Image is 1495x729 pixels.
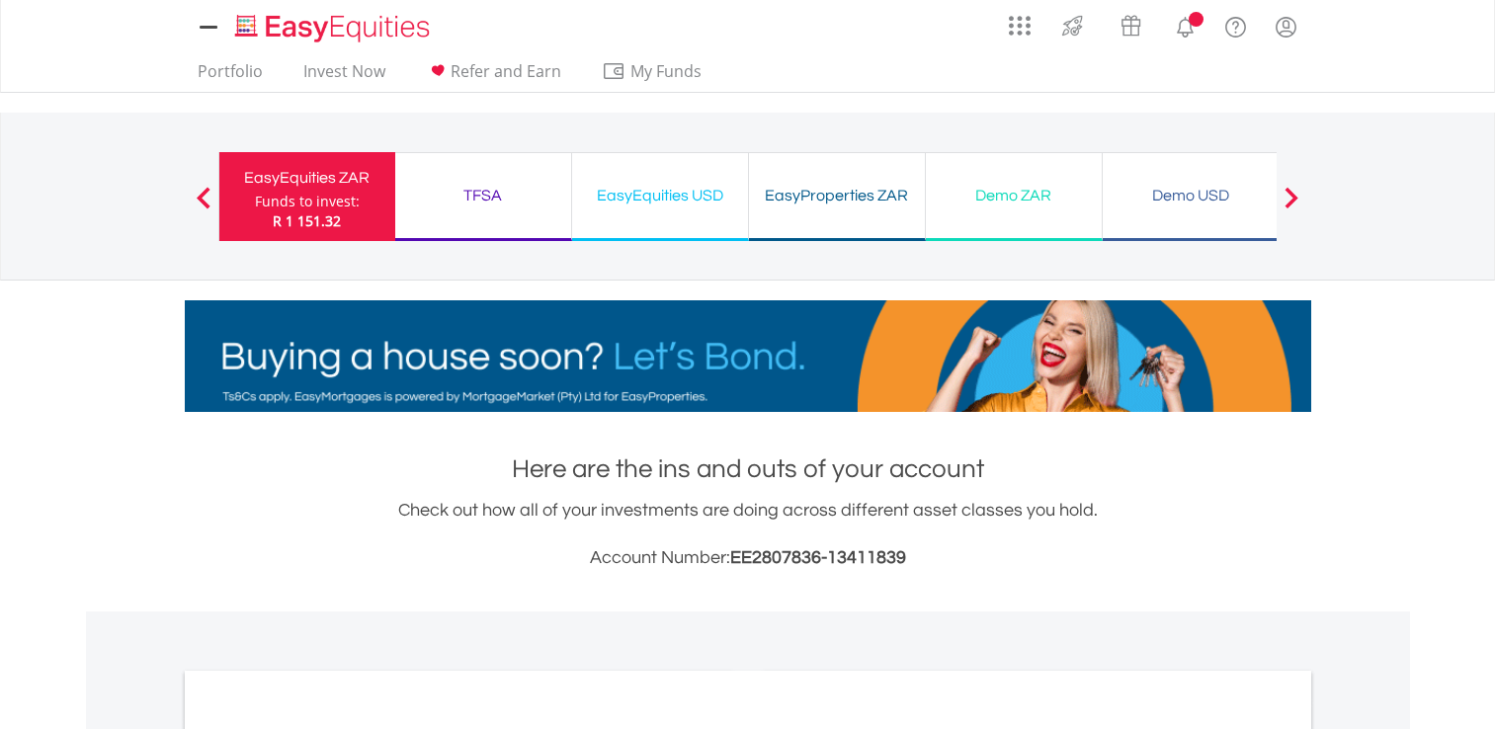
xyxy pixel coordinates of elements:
[1056,10,1089,41] img: thrive-v2.svg
[1261,5,1311,48] a: My Profile
[1272,197,1311,216] button: Next
[185,300,1311,412] img: EasyMortage Promotion Banner
[1009,15,1031,37] img: grid-menu-icon.svg
[1210,5,1261,44] a: FAQ's and Support
[761,182,913,209] div: EasyProperties ZAR
[185,451,1311,487] h1: Here are the ins and outs of your account
[1115,10,1147,41] img: vouchers-v2.svg
[730,548,906,567] span: EE2807836-13411839
[451,60,561,82] span: Refer and Earn
[602,58,731,84] span: My Funds
[185,544,1311,572] h3: Account Number:
[273,211,341,230] span: R 1 151.32
[227,5,438,44] a: Home page
[255,192,360,211] div: Funds to invest:
[184,197,223,216] button: Previous
[231,12,438,44] img: EasyEquities_Logo.png
[584,182,736,209] div: EasyEquities USD
[295,61,393,92] a: Invest Now
[418,61,569,92] a: Refer and Earn
[185,497,1311,572] div: Check out how all of your investments are doing across different asset classes you hold.
[1160,5,1210,44] a: Notifications
[231,164,383,192] div: EasyEquities ZAR
[1102,5,1160,41] a: Vouchers
[190,61,271,92] a: Portfolio
[1115,182,1267,209] div: Demo USD
[996,5,1043,37] a: AppsGrid
[938,182,1090,209] div: Demo ZAR
[407,182,559,209] div: TFSA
